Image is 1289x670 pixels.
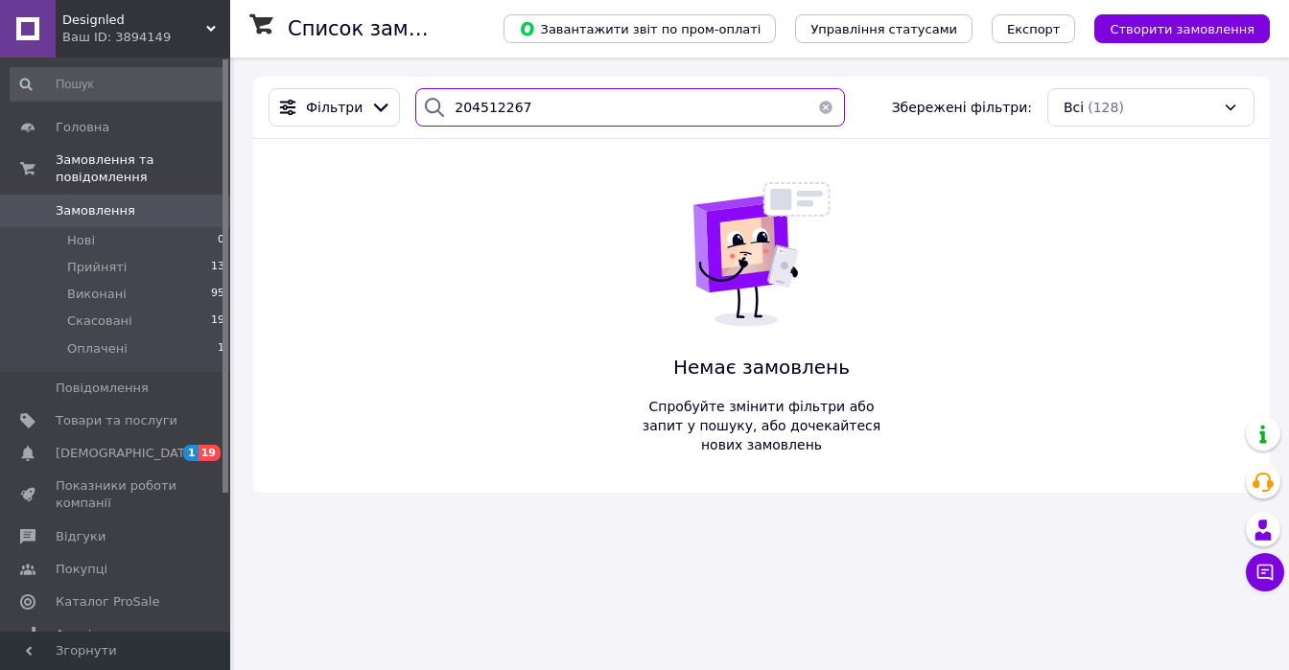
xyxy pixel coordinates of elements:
[56,528,105,545] span: Відгуки
[1007,22,1061,36] span: Експорт
[67,259,127,276] span: Прийняті
[211,259,224,276] span: 13
[56,561,107,578] span: Покупці
[415,88,845,127] input: Пошук за номером замовлення, ПІБ покупця, номером телефону, Email, номером накладної
[635,354,888,381] span: Немає замовлень
[62,12,206,29] span: Designled
[67,232,95,249] span: Нові
[10,67,226,102] input: Пошук
[56,202,135,219] span: Замовлення
[795,14,973,43] button: Управління статусами
[56,151,230,186] span: Замовлення та повідомлення
[67,312,132,330] span: Скасовані
[1075,20,1270,35] a: Створити замовлення
[67,340,128,358] span: Оплачені
[1094,14,1270,43] button: Створити замовлення
[810,22,957,36] span: Управління статусами
[992,14,1076,43] button: Експорт
[1064,98,1084,117] span: Всі
[183,445,199,461] span: 1
[1088,100,1124,115] span: (128)
[218,340,224,358] span: 1
[56,626,122,643] span: Аналітика
[1246,553,1284,591] button: Чат з покупцем
[56,119,109,136] span: Головна
[288,17,482,40] h1: Список замовлень
[211,312,224,330] span: 19
[56,412,177,429] span: Товари та послуги
[218,232,224,249] span: 0
[807,88,845,127] button: Очистить
[892,98,1032,117] span: Збережені фільтри:
[635,397,888,454] span: Спробуйте змінити фільтри або запит у пошуку, або дочекайтеся нових замовлень
[62,29,230,46] div: Ваш ID: 3894149
[56,445,198,462] span: [DEMOGRAPHIC_DATA]
[1110,22,1254,36] span: Створити замовлення
[519,20,761,37] span: Завантажити звіт по пром-оплаті
[56,477,177,512] span: Показники роботи компанії
[67,286,127,303] span: Виконані
[504,14,776,43] button: Завантажити звіт по пром-оплаті
[199,445,221,461] span: 19
[56,380,149,397] span: Повідомлення
[306,98,363,117] span: Фільтри
[56,593,159,611] span: Каталог ProSale
[211,286,224,303] span: 95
